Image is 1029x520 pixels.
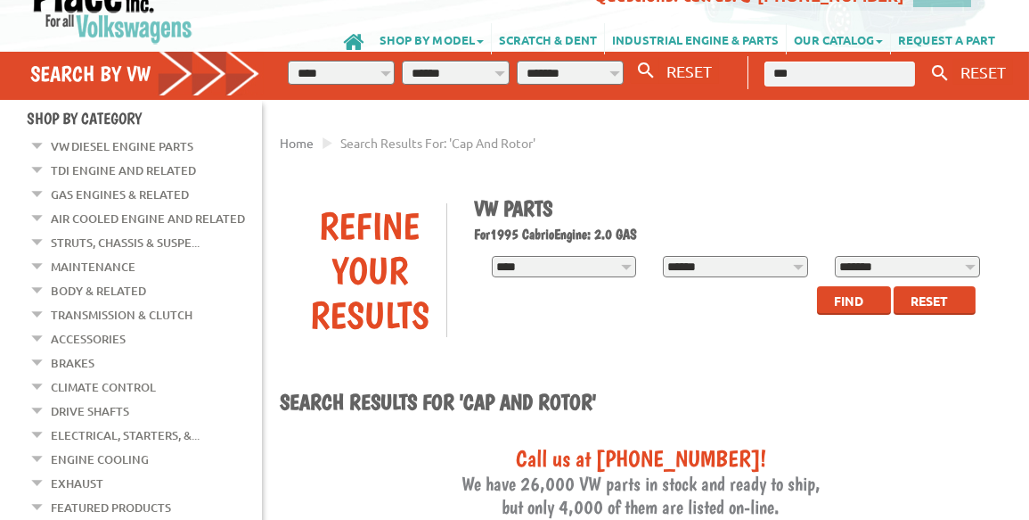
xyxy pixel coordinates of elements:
a: SHOP BY MODEL [372,23,491,54]
h2: 1995 Cabrio [474,226,989,243]
button: Find [817,286,891,315]
a: Struts, Chassis & Suspe... [51,231,200,254]
span: For [474,226,490,243]
a: Brakes [51,351,94,375]
button: Keyword Search [927,59,953,88]
a: Maintenance [51,255,135,278]
h1: VW Parts [474,195,989,221]
span: Search results for: 'Cap and rotor' [340,135,535,151]
span: Call us at [PHONE_NUMBER]! [516,444,766,472]
h4: Shop By Category [27,109,262,128]
button: Search By VW... [631,58,661,84]
button: Reset [894,286,976,315]
a: Air Cooled Engine and Related [51,207,245,230]
a: Transmission & Clutch [51,303,192,326]
a: SCRATCH & DENT [492,23,604,54]
a: Gas Engines & Related [51,183,189,206]
span: RESET [666,62,712,80]
button: RESET [953,59,1013,85]
div: Refine Your Results [293,203,446,337]
a: OUR CATALOG [787,23,890,54]
h1: Search results for 'Cap and rotor' [280,389,1002,417]
h4: Search by VW [30,61,260,87]
a: Exhaust [51,472,103,495]
a: Home [280,135,314,151]
button: RESET [659,58,719,84]
a: Accessories [51,327,126,351]
a: INDUSTRIAL ENGINE & PARTS [605,23,786,54]
span: Reset [911,293,948,309]
a: Drive Shafts [51,400,129,423]
a: VW Diesel Engine Parts [51,135,193,158]
a: Body & Related [51,279,146,302]
a: Featured Products [51,496,171,519]
span: RESET [960,62,1006,81]
span: Find [834,293,863,309]
a: TDI Engine and Related [51,159,196,182]
a: REQUEST A PART [891,23,1002,54]
span: Engine: 2.0 GAS [554,226,637,243]
a: Electrical, Starters, &... [51,424,200,447]
a: Climate Control [51,376,156,399]
a: Engine Cooling [51,448,149,471]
